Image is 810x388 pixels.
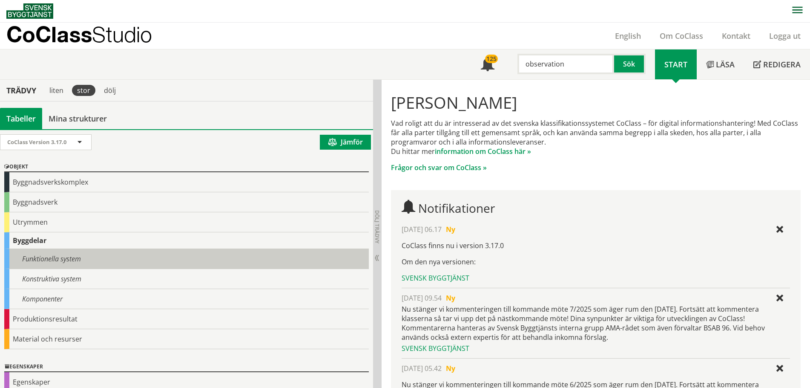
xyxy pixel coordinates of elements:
[446,364,455,373] span: Ny
[99,85,121,96] div: dölj
[712,31,760,41] a: Kontakt
[4,249,369,269] div: Funktionella system
[402,241,790,250] p: CoClass finns nu i version 3.17.0
[4,362,369,372] div: Egenskaper
[391,93,801,112] h1: [PERSON_NAME]
[6,23,170,49] a: CoClassStudio
[418,200,495,216] span: Notifikationer
[402,273,790,283] div: Svensk Byggtjänst
[4,289,369,309] div: Komponenter
[72,85,95,96] div: stor
[4,309,369,329] div: Produktionsresultat
[42,108,113,129] a: Mina strukturer
[517,54,614,74] input: Sök
[697,49,744,79] a: Läsa
[4,162,369,172] div: Objekt
[6,3,53,19] img: Svensk Byggtjänst
[402,304,790,342] div: Nu stänger vi kommenteringen till kommande möte 7/2025 som äger rum den [DATE]. Fortsätt att komm...
[391,119,801,156] p: Vad roligt att du är intresserad av det svenska klassifikationssystemet CoClass – för digital inf...
[402,293,442,303] span: [DATE] 09.54
[7,138,66,146] span: CoClass Version 3.17.0
[44,85,69,96] div: liten
[471,49,504,79] a: 125
[4,269,369,289] div: Konstruktiva system
[606,31,650,41] a: English
[92,22,152,47] span: Studio
[614,54,646,74] button: Sök
[763,59,801,69] span: Redigera
[655,49,697,79] a: Start
[446,225,455,234] span: Ny
[650,31,712,41] a: Om CoClass
[716,59,735,69] span: Läsa
[435,147,531,156] a: information om CoClass här »
[4,329,369,349] div: Material och resurser
[664,59,687,69] span: Start
[402,364,442,373] span: [DATE] 05.42
[402,344,790,353] div: Svensk Byggtjänst
[481,58,494,72] span: Notifikationer
[402,225,442,234] span: [DATE] 06.17
[744,49,810,79] a: Redigera
[320,135,371,150] button: Jämför
[4,192,369,212] div: Byggnadsverk
[6,29,152,39] p: CoClass
[446,293,455,303] span: Ny
[485,55,498,63] div: 125
[2,86,41,95] div: Trädvy
[391,163,487,172] a: Frågor och svar om CoClass »
[373,210,381,243] span: Dölj trädvy
[4,232,369,249] div: Byggdelar
[402,257,790,266] p: Om den nya versionen:
[4,172,369,192] div: Byggnadsverkskomplex
[4,212,369,232] div: Utrymmen
[760,31,810,41] a: Logga ut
